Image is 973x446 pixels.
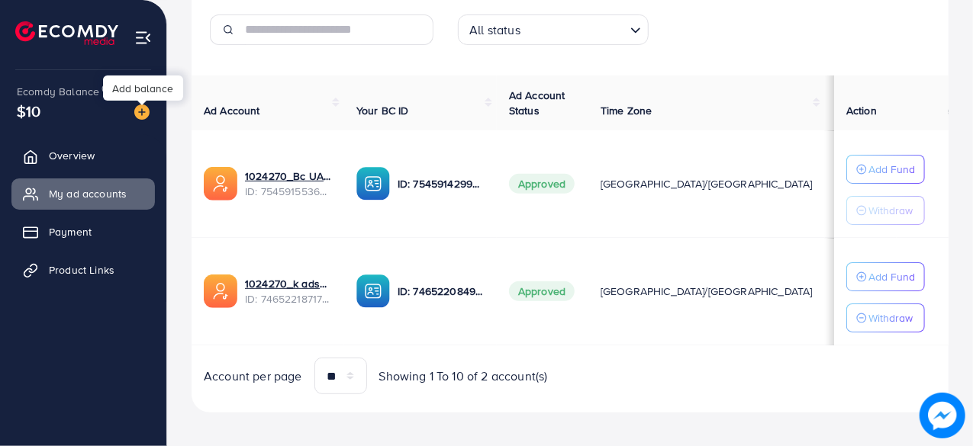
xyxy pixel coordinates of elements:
[398,175,485,193] p: ID: 7545914299548221448
[11,255,155,285] a: Product Links
[204,367,302,385] span: Account per page
[601,103,652,118] span: Time Zone
[49,148,95,163] span: Overview
[204,103,260,118] span: Ad Account
[868,309,913,327] p: Withdraw
[509,88,565,118] span: Ad Account Status
[601,284,813,299] span: [GEOGRAPHIC_DATA]/[GEOGRAPHIC_DATA]
[245,184,332,199] span: ID: 7545915536356278280
[204,274,237,308] img: ic-ads-acc.e4c84228.svg
[398,282,485,300] p: ID: 7465220849314873360
[509,281,575,301] span: Approved
[245,168,332,200] div: <span class='underline'>1024270_Bc UAE10kkk_1756920945833</span></br>7545915536356278280
[356,103,409,118] span: Your BC ID
[245,168,332,184] a: 1024270_Bc UAE10kkk_1756920945833
[868,268,915,286] p: Add Fund
[134,104,150,120] img: image
[103,75,183,101] div: Add balance
[846,303,925,332] button: Withdraw
[846,155,925,184] button: Add Fund
[356,274,390,308] img: ic-ba-acc.ded83a64.svg
[846,196,925,225] button: Withdraw
[846,262,925,291] button: Add Fund
[17,100,40,122] span: $10
[15,21,118,45] img: logo
[49,224,92,239] span: Payment
[868,160,915,178] p: Add Fund
[245,291,332,306] span: ID: 7465221871748186128
[11,217,155,247] a: Payment
[846,103,877,118] span: Action
[245,276,332,307] div: <span class='underline'>1024270_k ads_1738132429680</span></br>7465221871748186128
[379,367,548,385] span: Showing 1 To 10 of 2 account(s)
[868,201,913,220] p: Withdraw
[134,29,152,47] img: menu
[17,84,99,99] span: Ecomdy Balance
[509,174,575,194] span: Approved
[11,178,155,209] a: My ad accounts
[525,16,624,41] input: Search for option
[601,176,813,191] span: [GEOGRAPHIC_DATA]/[GEOGRAPHIC_DATA]
[466,19,524,41] span: All status
[458,14,649,45] div: Search for option
[245,276,332,291] a: 1024270_k ads_1738132429680
[356,167,390,201] img: ic-ba-acc.ded83a64.svg
[204,167,237,201] img: ic-ads-acc.e4c84228.svg
[924,397,961,434] img: image
[49,262,114,278] span: Product Links
[11,140,155,171] a: Overview
[49,186,127,201] span: My ad accounts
